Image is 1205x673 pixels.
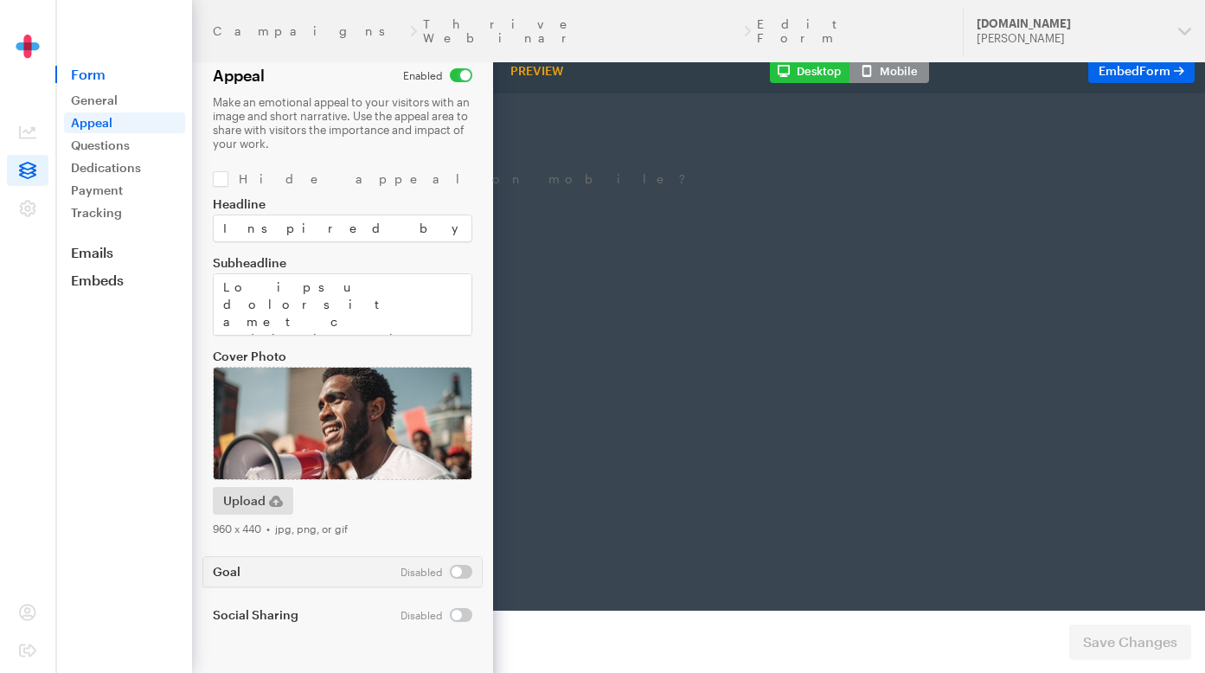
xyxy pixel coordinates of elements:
label: Cover Photo [213,349,472,363]
label: Headline [213,197,472,211]
a: Embeds [55,272,192,289]
p: Make an emotional appeal to your visitors with an image and short narrative. Use the appeal area ... [213,95,472,151]
div: Goal [213,565,240,579]
a: Dedications [64,157,185,178]
button: Upload [213,487,293,515]
a: Payment [64,180,185,201]
a: EmbedForm [1088,59,1195,83]
a: General [64,90,185,111]
textarea: Lo ipsu dolorsit amet c adipiscing eli sed, doeiusmo tempor in utlabor. Etdol magnaaliquae admini... [213,273,472,336]
div: [DOMAIN_NAME] [977,16,1164,31]
button: [DOMAIN_NAME] [PERSON_NAME] [963,7,1205,55]
span: Form [55,66,192,83]
img: cover.jpg [213,367,472,480]
a: Campaigns [213,24,404,38]
div: 960 x 440 • jpg, png, or gif [213,522,472,535]
a: Emails [55,244,192,261]
a: Thrive Webinar [423,17,737,45]
div: [PERSON_NAME] [977,31,1164,46]
label: Social Sharing [213,608,380,622]
a: Questions [64,135,185,156]
a: Appeal [64,112,185,133]
button: Mobile [849,59,929,83]
label: Subheadline [213,256,472,270]
span: Upload [223,490,266,511]
a: Tracking [64,202,185,223]
span: Form [1139,63,1170,78]
h2: Appeal [213,66,265,85]
span: Embed [1099,63,1170,78]
div: Preview [503,63,570,79]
